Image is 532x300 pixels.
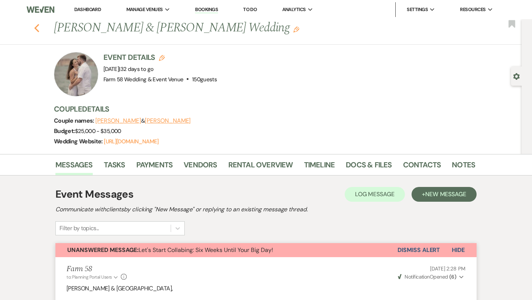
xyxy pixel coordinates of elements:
[55,205,477,214] h2: Communicate with clients by clicking "New Message" or replying to an existing message thread.
[282,6,306,13] span: Analytics
[75,127,121,135] span: $25,000 - $35,000
[412,187,477,202] button: +New Message
[104,159,125,175] a: Tasks
[54,117,95,125] span: Couple names:
[460,6,485,13] span: Resources
[103,76,183,83] span: Farm 58 Wedding & Event Venue
[304,159,335,175] a: Timeline
[103,65,153,73] span: [DATE]
[103,52,217,62] h3: Event Details
[449,273,456,280] strong: ( 6 )
[27,2,54,17] img: Weven Logo
[126,6,163,13] span: Manage Venues
[405,273,429,280] span: Notification
[425,190,466,198] span: New Message
[74,6,101,13] a: Dashboard
[430,265,465,272] span: [DATE] 2:28 PM
[54,19,385,37] h1: [PERSON_NAME] & [PERSON_NAME] Wedding
[346,159,392,175] a: Docs & Files
[403,159,441,175] a: Contacts
[55,159,93,175] a: Messages
[54,127,75,135] span: Budget:
[293,26,299,33] button: Edit
[243,6,257,13] a: To Do
[192,76,217,83] span: 150 guests
[195,6,218,13] a: Bookings
[145,118,191,124] button: [PERSON_NAME]
[55,243,398,257] button: Unanswered Message:Let's Start Collabing: Six Weeks Until Your Big Day!
[184,159,217,175] a: Vendors
[398,273,456,280] span: Opened
[55,187,133,202] h1: Event Messages
[452,159,475,175] a: Notes
[355,190,395,198] span: Log Message
[54,137,104,145] span: Wedding Website:
[66,274,112,280] span: to: Planning Portal Users
[59,224,99,233] div: Filter by topics...
[440,243,477,257] button: Hide
[407,6,428,13] span: Settings
[345,187,405,202] button: Log Message
[66,274,119,280] button: to: Planning Portal Users
[67,246,139,254] strong: Unanswered Message:
[54,104,468,114] h3: Couple Details
[228,159,293,175] a: Rental Overview
[95,118,141,124] button: [PERSON_NAME]
[452,246,465,254] span: Hide
[136,159,173,175] a: Payments
[397,273,465,281] button: NotificationOpened (6)
[104,138,158,145] a: [URL][DOMAIN_NAME]
[398,243,440,257] button: Dismiss Alert
[67,246,273,254] span: Let's Start Collabing: Six Weeks Until Your Big Day!
[66,284,465,293] p: [PERSON_NAME] & [GEOGRAPHIC_DATA],
[119,65,153,73] span: |
[95,117,191,125] span: &
[66,265,127,274] h5: Farm 58
[513,72,520,79] button: Open lead details
[120,65,154,73] span: 32 days to go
